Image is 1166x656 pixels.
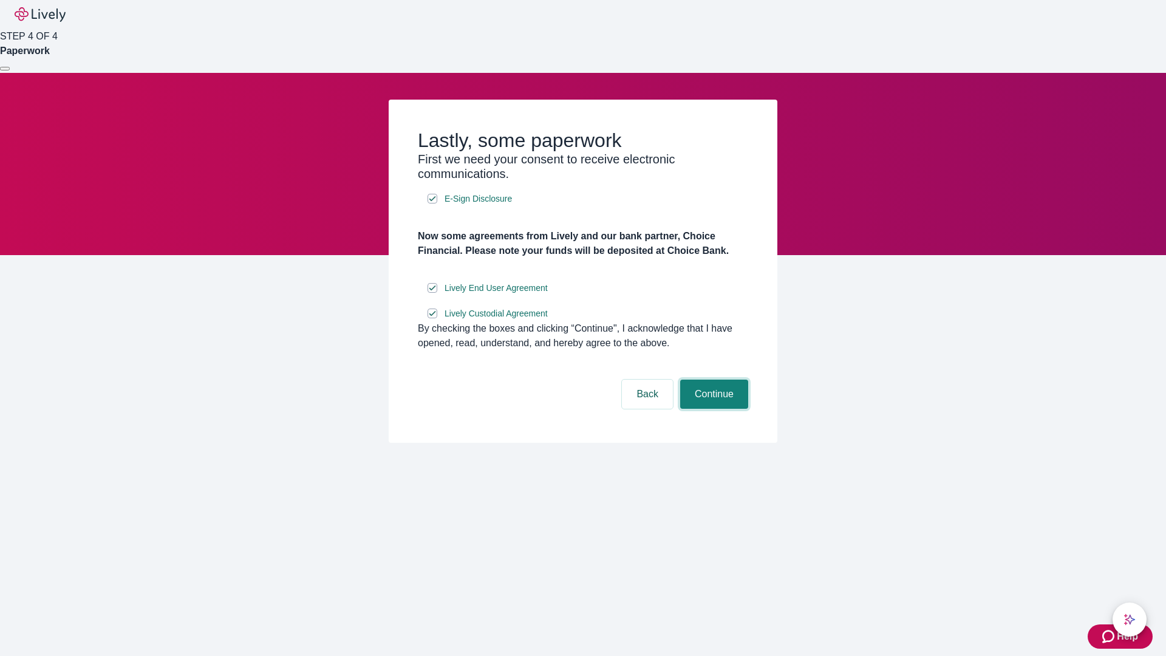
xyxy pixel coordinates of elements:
[418,321,748,350] div: By checking the boxes and clicking “Continue", I acknowledge that I have opened, read, understand...
[442,306,550,321] a: e-sign disclosure document
[1088,624,1153,649] button: Zendesk support iconHelp
[1117,629,1138,644] span: Help
[1123,613,1136,626] svg: Lively AI Assistant
[445,307,548,320] span: Lively Custodial Agreement
[622,380,673,409] button: Back
[418,229,748,258] h4: Now some agreements from Lively and our bank partner, Choice Financial. Please note your funds wi...
[442,281,550,296] a: e-sign disclosure document
[445,282,548,295] span: Lively End User Agreement
[680,380,748,409] button: Continue
[1113,603,1147,637] button: chat
[418,129,748,152] h2: Lastly, some paperwork
[445,193,512,205] span: E-Sign Disclosure
[442,191,514,207] a: e-sign disclosure document
[15,7,66,22] img: Lively
[418,152,748,181] h3: First we need your consent to receive electronic communications.
[1102,629,1117,644] svg: Zendesk support icon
